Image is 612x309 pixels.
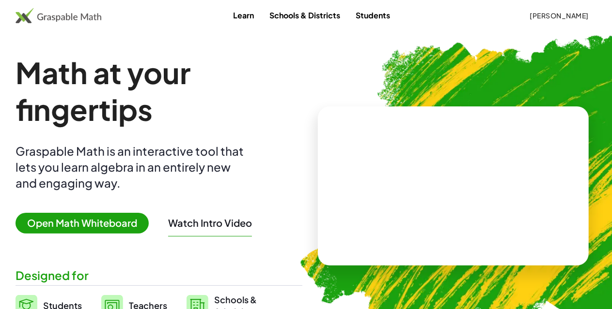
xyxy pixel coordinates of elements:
[530,11,589,20] span: [PERSON_NAME]
[16,219,157,229] a: Open Math Whiteboard
[16,267,302,283] div: Designed for
[225,6,262,24] a: Learn
[522,7,596,24] button: [PERSON_NAME]
[16,143,248,191] div: Graspable Math is an interactive tool that lets you learn algebra in an entirely new and engaging...
[262,6,348,24] a: Schools & Districts
[16,213,149,234] span: Open Math Whiteboard
[16,54,302,128] h1: Math at your fingertips
[380,149,526,222] video: What is this? This is dynamic math notation. Dynamic math notation plays a central role in how Gr...
[168,217,252,229] button: Watch Intro Video
[348,6,398,24] a: Students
